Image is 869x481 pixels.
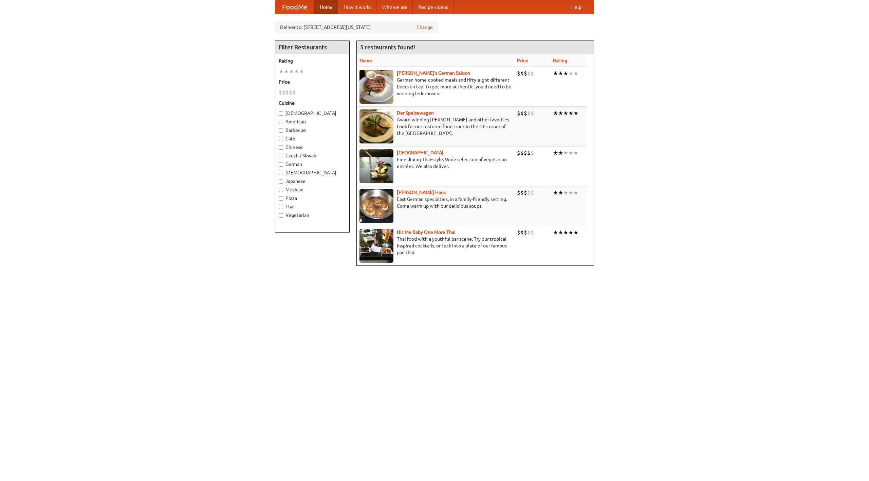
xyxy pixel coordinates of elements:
label: [DEMOGRAPHIC_DATA] [279,169,346,176]
li: ★ [558,70,563,77]
li: ★ [553,189,558,196]
input: German [279,162,283,167]
li: $ [531,189,534,196]
li: $ [517,149,520,157]
li: ★ [558,189,563,196]
li: ★ [553,70,558,77]
li: $ [527,229,531,236]
label: [DEMOGRAPHIC_DATA] [279,110,346,117]
a: Recipe videos [413,0,454,14]
p: Thai food with a youthful bar scene. Try our tropical inspired cocktails, or tuck into a plate of... [359,236,512,256]
li: ★ [563,229,568,236]
p: German home-cooked meals and fifty-eight different beers on tap. To get more authentic, you'd nee... [359,76,512,97]
li: $ [527,109,531,117]
div: Deliver to: [STREET_ADDRESS][US_STATE] [275,21,438,33]
input: Barbecue [279,128,283,133]
li: $ [517,189,520,196]
li: ★ [299,68,304,75]
li: $ [524,189,527,196]
li: ★ [558,229,563,236]
label: Chinese [279,144,346,151]
a: Name [359,58,372,63]
input: Thai [279,205,283,209]
li: $ [531,70,534,77]
li: ★ [279,68,284,75]
li: ★ [573,109,578,117]
li: $ [524,70,527,77]
li: ★ [573,70,578,77]
a: [GEOGRAPHIC_DATA] [397,150,443,155]
h4: Filter Restaurants [275,40,349,54]
a: Home [314,0,338,14]
li: $ [517,70,520,77]
img: satay.jpg [359,149,393,183]
input: Japanese [279,179,283,184]
li: ★ [568,229,573,236]
label: Barbecue [279,127,346,134]
input: American [279,120,283,124]
h5: Cuisine [279,100,346,106]
a: Der Speisewagen [397,110,434,116]
li: ★ [573,229,578,236]
li: $ [527,189,531,196]
li: $ [517,229,520,236]
ng-pluralize: 5 restaurants found! [360,44,415,50]
a: Help [566,0,587,14]
label: American [279,118,346,125]
label: Czech / Slovak [279,152,346,159]
label: Thai [279,203,346,210]
li: $ [520,189,524,196]
p: East German specialties, in a family-friendly setting. Come warm up with our delicious soups. [359,196,512,209]
img: babythai.jpg [359,229,393,263]
li: ★ [568,189,573,196]
h5: Rating [279,57,346,64]
li: $ [520,229,524,236]
li: $ [531,149,534,157]
li: ★ [573,189,578,196]
li: $ [292,89,296,96]
input: [DEMOGRAPHIC_DATA] [279,111,283,116]
li: ★ [558,109,563,117]
li: ★ [294,68,299,75]
label: Pizza [279,195,346,202]
input: Czech / Slovak [279,154,283,158]
input: Mexican [279,188,283,192]
li: ★ [568,109,573,117]
a: How it works [338,0,377,14]
li: ★ [563,189,568,196]
img: speisewagen.jpg [359,109,393,143]
a: [PERSON_NAME]'s German Saloon [397,70,470,76]
label: Japanese [279,178,346,185]
input: Chinese [279,145,283,150]
li: $ [527,149,531,157]
a: Price [517,58,528,63]
p: Fine dining Thai-style. Wide selection of vegetarian entrées. We also deliver. [359,156,512,170]
li: $ [524,109,527,117]
li: ★ [563,70,568,77]
label: Cafe [279,135,346,142]
input: Pizza [279,196,283,201]
input: [DEMOGRAPHIC_DATA] [279,171,283,175]
label: German [279,161,346,168]
li: ★ [284,68,289,75]
li: $ [531,229,534,236]
img: kohlhaus.jpg [359,189,393,223]
li: $ [524,229,527,236]
a: [PERSON_NAME] Haus [397,190,446,195]
li: ★ [558,149,563,157]
img: esthers.jpg [359,70,393,104]
a: Rating [553,58,567,63]
a: Who we are [377,0,413,14]
li: ★ [568,70,573,77]
a: FoodMe [275,0,314,14]
li: $ [520,149,524,157]
a: Hit Me Baby One More Thai [397,229,456,235]
li: $ [531,109,534,117]
li: ★ [553,149,558,157]
label: Mexican [279,186,346,193]
a: Change [417,24,433,31]
li: $ [285,89,289,96]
